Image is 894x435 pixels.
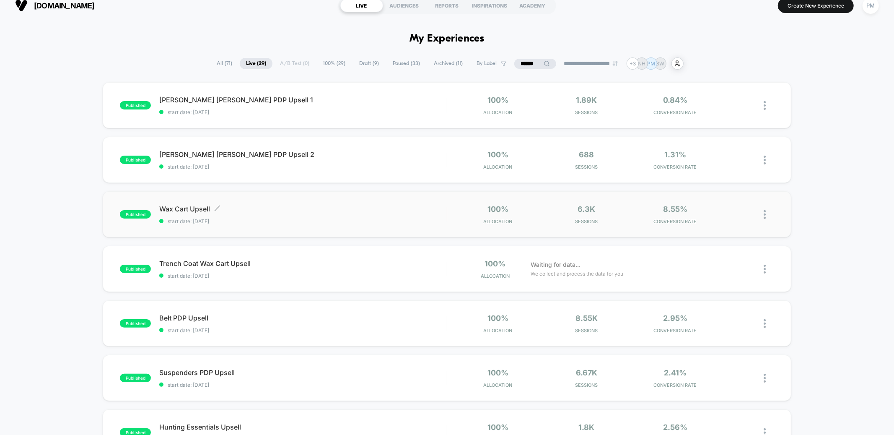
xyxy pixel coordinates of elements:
[544,382,629,388] span: Sessions
[764,374,766,383] img: close
[764,101,766,110] img: close
[664,368,687,377] span: 2.41%
[120,101,151,109] span: published
[428,58,469,69] span: Archived ( 11 )
[633,382,718,388] span: CONVERSION RATE
[159,96,446,104] span: [PERSON_NAME] [PERSON_NAME] PDP Upsell 1
[240,58,272,69] span: Live ( 29 )
[578,205,596,214] span: 6.3k
[764,265,766,274] img: close
[159,259,446,268] span: Trench Coat Wax Cart Upsell
[627,57,639,70] div: + 3
[663,314,687,323] span: 2.95%
[484,109,513,115] span: Allocation
[544,109,629,115] span: Sessions
[656,60,665,67] p: BW
[477,60,497,67] span: By Label
[386,58,426,69] span: Paused ( 33 )
[481,273,510,279] span: Allocation
[159,109,446,115] span: start date: [DATE]
[409,33,485,45] h1: My Experiences
[663,205,687,214] span: 8.55%
[487,96,508,104] span: 100%
[487,150,508,159] span: 100%
[544,164,629,170] span: Sessions
[576,368,597,377] span: 6.67k
[485,259,506,268] span: 100%
[120,265,151,273] span: published
[633,109,718,115] span: CONVERSION RATE
[638,60,646,67] p: NH
[484,164,513,170] span: Allocation
[210,58,238,69] span: All ( 71 )
[531,260,580,269] span: Waiting for data...
[544,219,629,224] span: Sessions
[120,210,151,219] span: published
[579,150,594,159] span: 688
[159,205,446,213] span: Wax Cart Upsell
[159,327,446,333] span: start date: [DATE]
[576,96,597,104] span: 1.89k
[663,423,687,432] span: 2.56%
[664,150,686,159] span: 1.31%
[484,382,513,388] span: Allocation
[159,314,446,322] span: Belt PDP Upsell
[34,1,95,10] span: [DOMAIN_NAME]
[317,58,352,69] span: 100% ( 29 )
[159,382,446,388] span: start date: [DATE]
[575,314,598,323] span: 8.55k
[487,368,508,377] span: 100%
[633,328,718,333] span: CONVERSION RATE
[120,156,151,164] span: published
[120,374,151,382] span: published
[764,319,766,328] img: close
[531,270,623,278] span: We collect and process the data for you
[487,205,508,214] span: 100%
[487,314,508,323] span: 100%
[647,60,655,67] p: PM
[487,423,508,432] span: 100%
[159,368,446,377] span: Suspenders PDP Upsell
[484,328,513,333] span: Allocation
[159,150,446,159] span: [PERSON_NAME] [PERSON_NAME] PDP Upsell 2
[120,319,151,328] span: published
[633,219,718,224] span: CONVERSION RATE
[544,328,629,333] span: Sessions
[663,96,687,104] span: 0.84%
[633,164,718,170] span: CONVERSION RATE
[353,58,385,69] span: Draft ( 9 )
[159,218,446,224] span: start date: [DATE]
[764,156,766,164] img: close
[484,219,513,224] span: Allocation
[159,273,446,279] span: start date: [DATE]
[159,164,446,170] span: start date: [DATE]
[579,423,595,432] span: 1.8k
[764,210,766,219] img: close
[613,61,618,66] img: end
[159,423,446,431] span: Hunting Essentials Upsell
